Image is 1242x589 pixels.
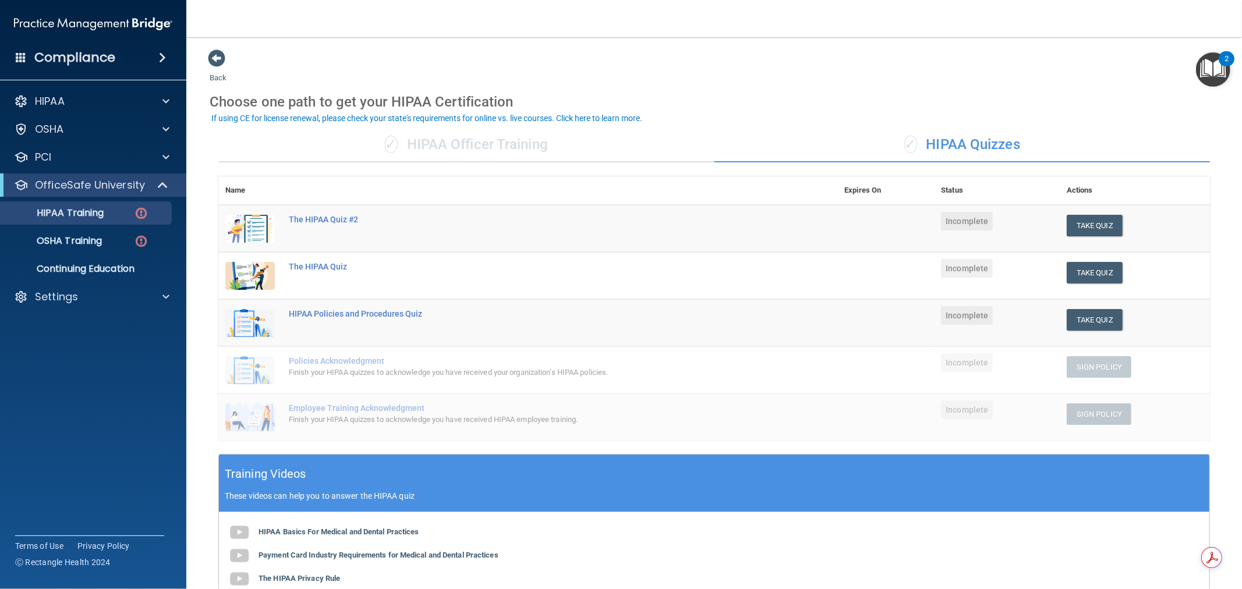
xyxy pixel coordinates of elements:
[35,94,65,108] p: HIPAA
[385,136,398,153] span: ✓
[218,176,282,205] th: Name
[210,59,227,82] a: Back
[211,114,642,122] div: If using CE for license renewal, please check your state's requirements for online vs. live cours...
[35,178,145,192] p: OfficeSafe University
[228,544,251,567] img: gray_youtube_icon.38fcd6cc.png
[1225,59,1229,74] div: 2
[77,540,130,552] a: Privacy Policy
[1067,262,1123,283] button: Take Quiz
[941,259,993,278] span: Incomplete
[1067,356,1131,378] button: Sign Policy
[1067,215,1123,236] button: Take Quiz
[289,403,779,413] div: Employee Training Acknowledgment
[35,122,64,136] p: OSHA
[259,574,340,583] b: The HIPAA Privacy Rule
[1196,52,1230,87] button: Open Resource Center, 2 new notifications
[8,207,104,219] p: HIPAA Training
[35,290,78,304] p: Settings
[289,356,779,366] div: Policies Acknowledgment
[14,178,169,192] a: OfficeSafe University
[1067,309,1123,331] button: Take Quiz
[34,49,115,66] h4: Compliance
[259,551,498,559] b: Payment Card Industry Requirements for Medical and Dental Practices
[941,400,993,419] span: Incomplete
[228,521,251,544] img: gray_youtube_icon.38fcd6cc.png
[289,366,779,379] div: Finish your HIPAA quizzes to acknowledge you have received your organization’s HIPAA policies.
[837,176,934,205] th: Expires On
[1067,403,1131,425] button: Sign Policy
[8,263,167,275] p: Continuing Education
[941,212,993,230] span: Incomplete
[904,136,917,153] span: ✓
[15,556,111,568] span: Ⓒ Rectangle Health 2024
[218,127,714,162] div: HIPAA Officer Training
[934,176,1060,205] th: Status
[289,262,779,271] div: The HIPAA Quiz
[225,491,1204,501] p: These videos can help you to answer the HIPAA quiz
[289,413,779,427] div: Finish your HIPAA quizzes to acknowledge you have received HIPAA employee training.
[289,215,779,224] div: The HIPAA Quiz #2
[714,127,1211,162] div: HIPAA Quizzes
[14,150,169,164] a: PCI
[289,309,779,318] div: HIPAA Policies and Procedures Quiz
[210,85,1219,119] div: Choose one path to get your HIPAA Certification
[14,94,169,108] a: HIPAA
[134,206,148,221] img: danger-circle.6113f641.png
[259,527,419,536] b: HIPAA Basics For Medical and Dental Practices
[14,122,169,136] a: OSHA
[15,540,63,552] a: Terms of Use
[941,353,993,372] span: Incomplete
[14,290,169,304] a: Settings
[225,464,306,484] h5: Training Videos
[134,234,148,249] img: danger-circle.6113f641.png
[8,235,102,247] p: OSHA Training
[35,150,51,164] p: PCI
[210,112,644,124] button: If using CE for license renewal, please check your state's requirements for online vs. live cours...
[1060,176,1210,205] th: Actions
[14,12,172,36] img: PMB logo
[941,306,993,325] span: Incomplete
